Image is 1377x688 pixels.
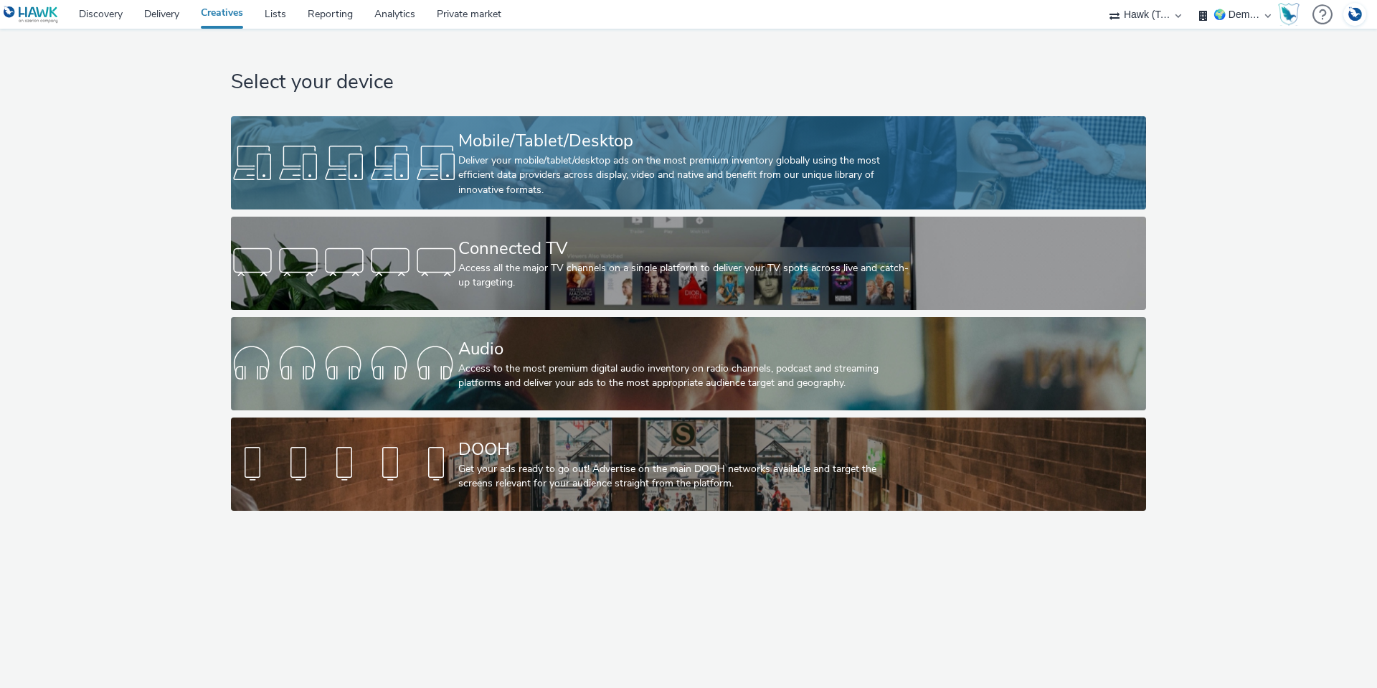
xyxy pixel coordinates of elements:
[458,462,913,491] div: Get your ads ready to go out! Advertise on the main DOOH networks available and target the screen...
[231,217,1145,310] a: Connected TVAccess all the major TV channels on a single platform to deliver your TV spots across...
[231,317,1145,410] a: AudioAccess to the most premium digital audio inventory on radio channels, podcast and streaming ...
[458,128,913,154] div: Mobile/Tablet/Desktop
[458,362,913,391] div: Access to the most premium digital audio inventory on radio channels, podcast and streaming platf...
[458,154,913,197] div: Deliver your mobile/tablet/desktop ads on the most premium inventory globally using the most effi...
[1344,3,1366,27] img: Account DE
[458,437,913,462] div: DOOH
[458,261,913,291] div: Access all the major TV channels on a single platform to deliver your TV spots across live and ca...
[4,6,59,24] img: undefined Logo
[1278,3,1300,26] img: Hawk Academy
[231,69,1145,96] h1: Select your device
[231,418,1145,511] a: DOOHGet your ads ready to go out! Advertise on the main DOOH networks available and target the sc...
[1278,3,1305,26] a: Hawk Academy
[231,116,1145,209] a: Mobile/Tablet/DesktopDeliver your mobile/tablet/desktop ads on the most premium inventory globall...
[458,236,913,261] div: Connected TV
[458,336,913,362] div: Audio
